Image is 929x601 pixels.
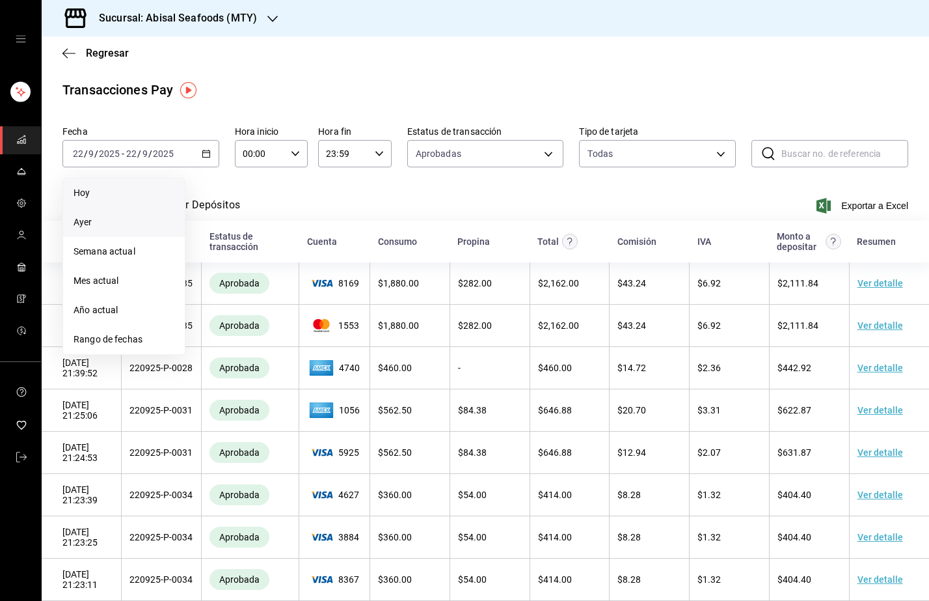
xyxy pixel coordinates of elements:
span: Mes actual [74,274,174,288]
input: -- [142,148,148,159]
input: ---- [152,148,174,159]
span: $ 54.00 [458,532,487,542]
span: 4740 [307,357,362,378]
input: -- [72,148,84,159]
svg: Este es el monto resultante del total pagado menos comisión e IVA. Esta será la parte que se depo... [826,234,841,249]
span: $ 6.92 [697,278,721,288]
span: Semana actual [74,245,174,259]
td: [DATE] 21:25:06 [42,389,122,432]
span: $ 43.24 [617,278,646,288]
span: Aprobada [214,574,265,585]
a: Ver detalle [857,320,903,331]
td: 220925-P-0028 [122,347,202,389]
span: $ 360.00 [378,490,412,500]
span: $ 2,162.00 [538,320,579,331]
a: Ver detalle [857,447,903,458]
div: Transacciones cobradas de manera exitosa. [209,484,269,505]
td: 220925-P-0034 [122,559,202,601]
div: Transacciones cobradas de manera exitosa. [209,400,269,421]
span: / [94,148,98,159]
div: Cuenta [307,236,337,247]
span: $ 43.24 [617,320,646,331]
span: $ 84.38 [458,405,487,415]
span: Aprobada [214,532,265,542]
span: $ 1,880.00 [378,278,419,288]
span: $ 1.32 [697,532,721,542]
span: $ 14.72 [617,363,646,373]
span: 8169 [307,278,362,288]
div: Transacciones cobradas de manera exitosa. [209,569,269,590]
span: 1553 [307,319,362,332]
td: [DATE] 22:10:53 [42,262,122,305]
a: Ver detalle [857,532,903,542]
div: Propina [457,236,490,247]
div: Transacciones cobradas de manera exitosa. [209,527,269,548]
a: Ver detalle [857,363,903,373]
span: $ 1.32 [697,574,721,585]
span: Aprobada [214,320,265,331]
span: $ 414.00 [538,574,572,585]
div: Monto a depositar [777,231,822,252]
button: Tooltip marker [180,82,196,98]
span: $ 631.87 [777,447,811,458]
a: Ver detalle [857,490,903,500]
span: Aprobada [214,490,265,500]
label: Hora inicio [235,127,308,136]
span: $ 2,162.00 [538,278,579,288]
td: 220925-P-0034 [122,516,202,559]
td: [DATE] 21:39:52 [42,347,122,389]
div: Consumo [378,236,417,247]
span: Rango de fechas [74,333,174,346]
div: Total [537,236,559,247]
span: / [148,148,152,159]
label: Estatus de transacción [407,127,564,136]
td: [DATE] 21:24:53 [42,432,122,474]
svg: Este monto equivale al total pagado por el comensal antes de aplicar Comisión e IVA. [562,234,578,249]
td: 220925-P-0031 [122,389,202,432]
span: $ 404.40 [777,532,811,542]
div: Transacciones cobradas de manera exitosa. [209,273,269,294]
span: $ 1.32 [697,490,721,500]
a: Ver detalle [857,278,903,288]
span: $ 84.38 [458,447,487,458]
span: $ 360.00 [378,574,412,585]
div: Resumen [857,236,896,247]
span: Aprobada [214,363,265,373]
label: Hora fin [318,127,391,136]
input: -- [126,148,137,159]
span: $ 442.92 [777,363,811,373]
span: / [137,148,141,159]
input: -- [88,148,94,159]
div: Transacciones Pay [62,80,173,100]
span: Aprobada [214,405,265,415]
span: $ 414.00 [538,490,572,500]
div: IVA [697,236,711,247]
span: $ 460.00 [378,363,412,373]
span: $ 282.00 [458,278,492,288]
label: Tipo de tarjeta [579,127,736,136]
span: $ 6.92 [697,320,721,331]
span: 4627 [307,490,362,500]
button: Ver Depósitos [173,199,241,221]
button: open drawer [16,34,26,44]
span: Regresar [86,47,129,59]
td: 220925-P-0034 [122,474,202,516]
span: $ 2,111.84 [777,320,818,331]
div: Estatus de transacción [209,231,291,252]
span: $ 2.36 [697,363,721,373]
span: $ 562.50 [378,405,412,415]
span: $ 360.00 [378,532,412,542]
span: $ 20.70 [617,405,646,415]
span: 1056 [307,400,362,421]
span: 3884 [307,532,362,542]
span: $ 2,111.84 [777,278,818,288]
div: Transacciones cobradas de manera exitosa. [209,315,269,336]
input: ---- [98,148,120,159]
button: Regresar [62,47,129,59]
span: $ 12.94 [617,447,646,458]
span: $ 646.88 [538,447,572,458]
span: $ 622.87 [777,405,811,415]
td: [DATE] 22:10:29 [42,305,122,347]
span: $ 460.00 [538,363,572,373]
button: Exportar a Excel [819,198,908,214]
